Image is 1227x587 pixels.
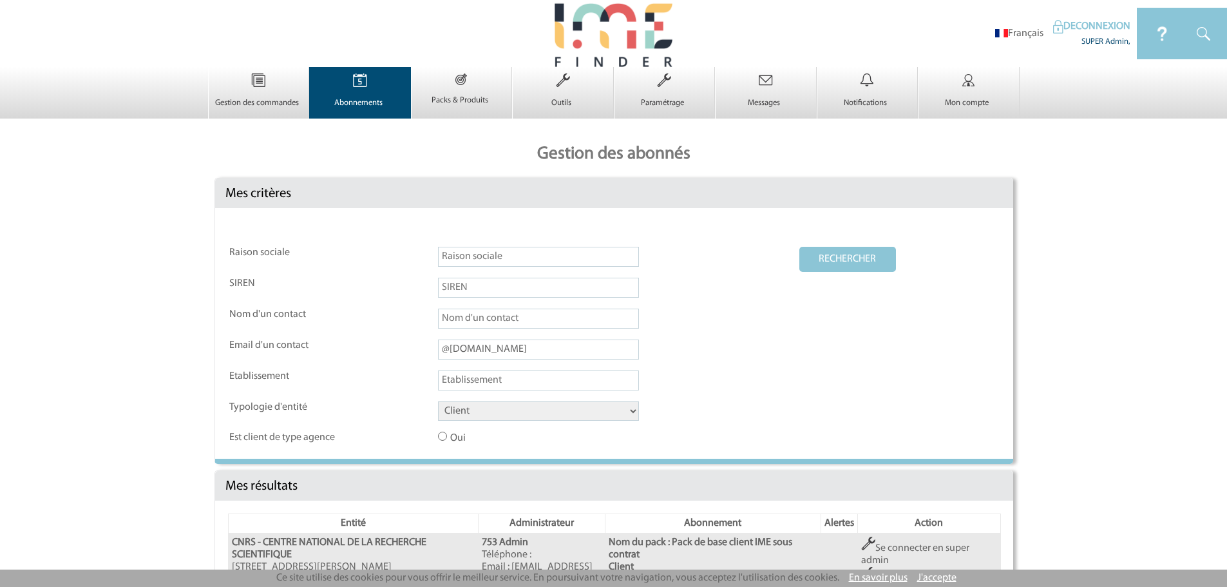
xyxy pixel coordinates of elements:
[232,67,285,94] img: Gestion des commandes
[614,98,712,108] p: Paramétrage
[276,573,839,583] span: Ce site utilise des cookies pour vous offrir le meilleur service. En poursuivant votre navigation...
[228,514,478,534] th: Entité: activer pour trier la colonne par ordre décroissant
[857,514,1000,534] th: Action: activer pour trier la colonne par ordre croissant
[209,86,309,108] a: Gestion des commandes
[841,67,893,94] img: Notifications
[310,86,410,108] a: Abonnements
[438,309,639,329] input: Nom d'un contact
[917,573,956,583] a: J'accepte
[229,340,345,352] label: Email d'un contact
[995,28,1043,40] li: Français
[739,67,792,94] img: Messages
[638,67,690,94] img: Paramétrage
[229,370,345,383] label: Etablissement
[1053,20,1063,34] img: IDEAL Meetings & Events
[605,514,821,534] th: Abonnement: activer pour trier la colonne par ordre croissant
[716,86,816,108] a: Messages
[849,573,908,583] a: En savoir plus
[438,278,639,298] input: SIREN
[438,340,639,360] input: Email d'un contact
[436,67,486,91] img: Packs & Produits
[821,514,857,534] th: Alertes: activer pour trier la colonne par ordre croissant
[1053,21,1130,32] a: DECONNEXION
[995,29,1008,37] img: fr
[334,67,386,94] img: Abonnements
[918,86,1019,108] a: Mon compte
[614,86,715,108] a: Paramétrage
[918,98,1016,108] p: Mon compte
[208,131,1020,178] p: Gestion des abonnés
[1188,8,1227,59] img: IDEAL Meetings & Events
[215,471,1013,501] div: Mes résultats
[215,178,1013,208] div: Mes critères
[229,401,345,414] label: Typologie d'entité
[513,98,610,108] p: Outils
[1053,34,1130,47] div: SUPER Admin,
[817,86,918,108] a: Notifications
[438,247,639,267] input: Raison sociale
[209,98,306,108] p: Gestion des commandes
[229,309,345,321] label: Nom d'un contact
[861,543,969,566] a: Se connecter en super admin
[942,67,995,94] img: Mon compte
[861,567,875,581] img: Outils.png
[1137,8,1188,59] img: IDEAL Meetings & Events
[232,537,426,560] b: CNRS - CENTRE NATIONAL DE LA RECHERCHE SCIENTIFIQUE
[861,537,875,551] img: Outils.png
[310,98,407,108] p: Abonnements
[229,432,345,444] label: Est client de type agence
[609,537,792,560] b: Nom du pack : Pack de base client IME sous contrat
[482,537,528,548] b: 753 Admin
[799,247,896,272] button: RECHERCHER
[438,370,639,390] input: Etablissement
[229,278,345,290] label: SIREN
[438,432,554,445] label: Oui
[537,67,589,94] img: Outils
[817,98,915,108] p: Notifications
[478,514,605,534] th: Administrateur: activer pour trier la colonne par ordre croissant
[412,95,509,106] p: Packs & Produits
[412,84,512,106] a: Packs & Produits
[513,86,613,108] a: Outils
[229,247,345,259] label: Raison sociale
[609,562,634,572] b: Client
[716,98,813,108] p: Messages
